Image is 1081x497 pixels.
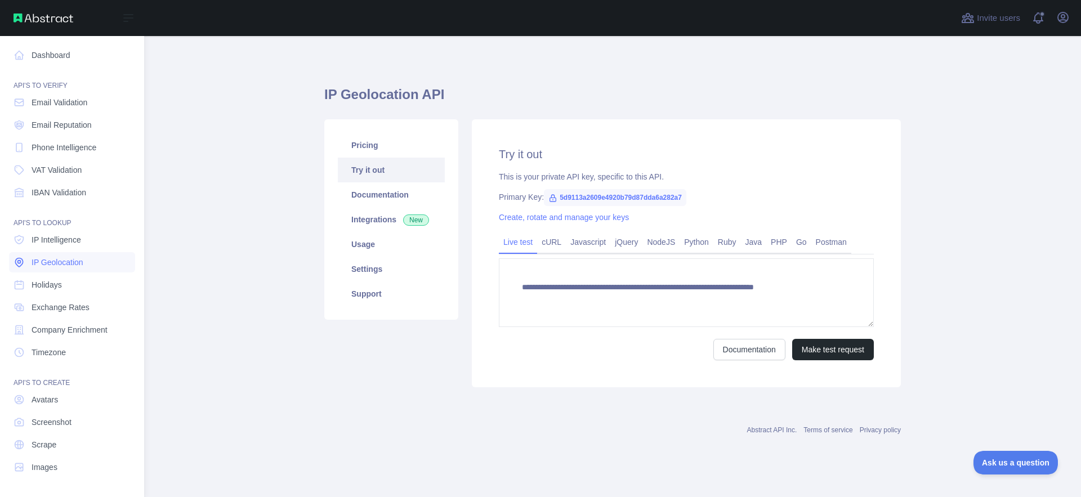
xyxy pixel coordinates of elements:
iframe: Toggle Customer Support [973,451,1058,474]
span: Email Reputation [32,119,92,131]
a: Documentation [338,182,445,207]
a: Usage [338,232,445,257]
span: Email Validation [32,97,87,108]
a: NodeJS [642,233,680,251]
a: Create, rotate and manage your keys [499,213,629,222]
a: Go [792,233,811,251]
a: Pricing [338,133,445,158]
a: Documentation [713,339,785,360]
a: Avatars [9,389,135,410]
a: Holidays [9,275,135,295]
a: Dashboard [9,45,135,65]
a: Java [741,233,767,251]
div: Primary Key: [499,191,874,203]
a: Scrape [9,435,135,455]
a: Terms of service [803,426,852,434]
a: Support [338,281,445,306]
span: Holidays [32,279,62,290]
a: Python [680,233,713,251]
a: Email Validation [9,92,135,113]
span: Scrape [32,439,56,450]
a: Timezone [9,342,135,362]
a: cURL [537,233,566,251]
span: Timezone [32,347,66,358]
span: Company Enrichment [32,324,108,335]
div: API'S TO VERIFY [9,68,135,90]
a: Privacy policy [860,426,901,434]
a: jQuery [610,233,642,251]
a: Try it out [338,158,445,182]
a: Postman [811,233,851,251]
a: IBAN Validation [9,182,135,203]
a: Settings [338,257,445,281]
span: IP Geolocation [32,257,83,268]
div: API'S TO LOOKUP [9,205,135,227]
span: IP Intelligence [32,234,81,245]
a: Email Reputation [9,115,135,135]
a: Company Enrichment [9,320,135,340]
span: Avatars [32,394,58,405]
a: Screenshot [9,412,135,432]
h2: Try it out [499,146,874,162]
div: This is your private API key, specific to this API. [499,171,874,182]
a: Live test [499,233,537,251]
a: Integrations New [338,207,445,232]
span: VAT Validation [32,164,82,176]
a: Exchange Rates [9,297,135,317]
span: Invite users [977,12,1020,25]
a: Phone Intelligence [9,137,135,158]
button: Invite users [959,9,1022,27]
a: VAT Validation [9,160,135,180]
a: Javascript [566,233,610,251]
span: Screenshot [32,417,72,428]
span: IBAN Validation [32,187,86,198]
span: Images [32,462,57,473]
a: Abstract API Inc. [747,426,797,434]
button: Make test request [792,339,874,360]
a: Images [9,457,135,477]
span: Phone Intelligence [32,142,96,153]
span: 5d9113a2609e4920b79d87dda6a282a7 [544,189,686,206]
img: Abstract API [14,14,73,23]
h1: IP Geolocation API [324,86,901,113]
div: API'S TO CREATE [9,365,135,387]
a: IP Geolocation [9,252,135,272]
a: IP Intelligence [9,230,135,250]
a: PHP [766,233,792,251]
span: Exchange Rates [32,302,90,313]
span: New [403,214,429,226]
a: Ruby [713,233,741,251]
